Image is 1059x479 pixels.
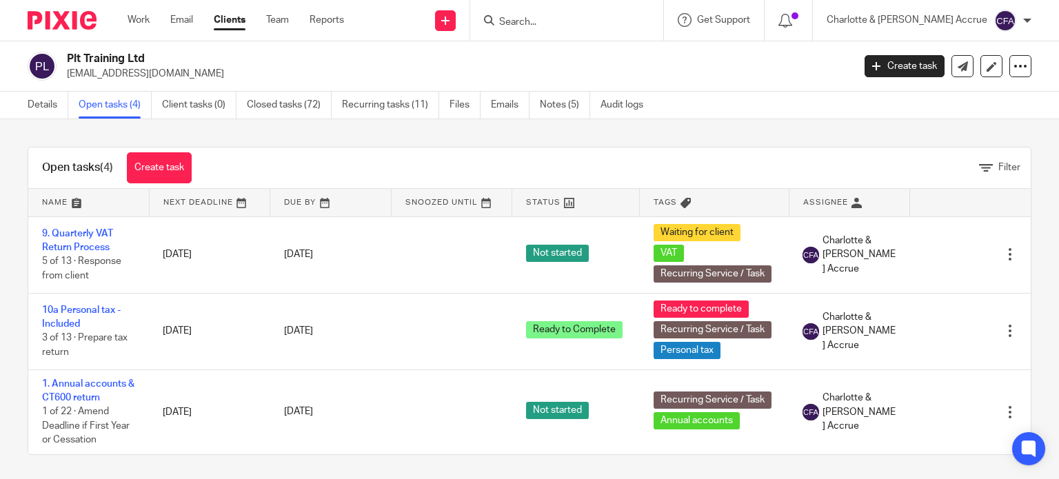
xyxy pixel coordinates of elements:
[654,265,771,283] span: Recurring Service / Task
[149,293,270,369] td: [DATE]
[865,55,945,77] a: Create task
[526,402,589,419] span: Not started
[310,13,344,27] a: Reports
[823,310,896,352] span: Charlotte & [PERSON_NAME] Accrue
[654,245,684,262] span: VAT
[128,13,150,27] a: Work
[450,92,481,119] a: Files
[526,245,589,262] span: Not started
[803,404,819,420] img: svg%3E
[654,321,771,338] span: Recurring Service / Task
[803,323,819,340] img: svg%3E
[28,52,57,81] img: svg%3E
[654,198,677,206] span: Tags
[654,391,771,409] span: Recurring Service / Task
[127,152,192,183] a: Create task
[803,247,819,263] img: svg%3E
[28,92,68,119] a: Details
[149,369,270,454] td: [DATE]
[162,92,236,119] a: Client tasks (0)
[526,321,623,338] span: Ready to Complete
[284,407,313,417] span: [DATE]
[526,198,561,206] span: Status
[266,13,289,27] a: Team
[42,161,113,175] h1: Open tasks
[342,92,439,119] a: Recurring tasks (11)
[42,305,121,329] a: 10a Personal tax - Included
[67,52,689,66] h2: Plt Training Ltd
[42,257,121,281] span: 5 of 13 · Response from client
[100,162,113,173] span: (4)
[42,407,130,445] span: 1 of 22 · Amend Deadline if First Year or Cessation
[491,92,529,119] a: Emails
[654,412,740,429] span: Annual accounts
[827,13,987,27] p: Charlotte & [PERSON_NAME] Accrue
[149,216,270,293] td: [DATE]
[284,249,313,259] span: [DATE]
[28,11,97,30] img: Pixie
[998,163,1020,172] span: Filter
[823,234,896,276] span: Charlotte & [PERSON_NAME] Accrue
[79,92,152,119] a: Open tasks (4)
[540,92,590,119] a: Notes (5)
[214,13,245,27] a: Clients
[170,13,193,27] a: Email
[67,67,844,81] p: [EMAIL_ADDRESS][DOMAIN_NAME]
[654,224,740,241] span: Waiting for client
[994,10,1016,32] img: svg%3E
[654,300,749,318] span: Ready to complete
[823,391,896,433] span: Charlotte & [PERSON_NAME] Accrue
[284,326,313,336] span: [DATE]
[42,229,113,252] a: 9. Quarterly VAT Return Process
[498,17,622,29] input: Search
[42,379,134,402] a: 1. Annual accounts & CT600 return
[405,198,478,206] span: Snoozed Until
[247,92,332,119] a: Closed tasks (72)
[654,342,720,359] span: Personal tax
[697,15,750,25] span: Get Support
[601,92,654,119] a: Audit logs
[42,334,128,358] span: 3 of 13 · Prepare tax return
